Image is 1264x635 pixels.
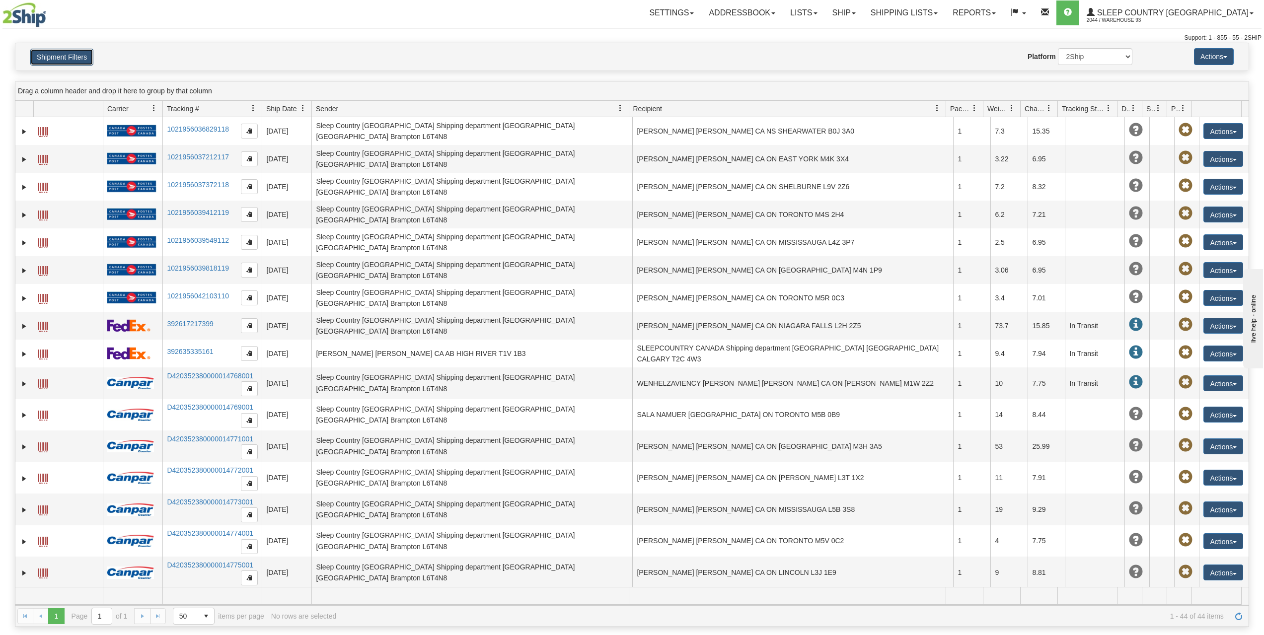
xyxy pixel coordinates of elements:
[262,462,311,494] td: [DATE]
[167,125,229,133] a: 1021956036829118
[92,608,112,624] input: Page 1
[950,104,971,114] span: Packages
[1065,340,1124,367] td: In Transit
[1129,179,1143,193] span: Unknown
[1129,290,1143,304] span: Unknown
[632,399,953,431] td: SALA NAMUER [GEOGRAPHIC_DATA] ON TORONTO M5B 0B9
[167,348,213,355] a: 392635335161
[107,440,154,452] img: 14 - Canpar
[311,145,632,173] td: Sleep Country [GEOGRAPHIC_DATA] Shipping department [GEOGRAPHIC_DATA] [GEOGRAPHIC_DATA] Brampton ...
[990,201,1028,228] td: 6.2
[167,181,229,189] a: 1021956037372118
[241,413,258,428] button: Copy to clipboard
[19,238,29,248] a: Expand
[1203,533,1243,549] button: Actions
[1129,501,1143,515] span: Unknown
[990,228,1028,256] td: 2.5
[167,529,253,537] a: D420352380000014774001
[1041,100,1057,117] a: Charge filter column settings
[633,104,662,114] span: Recipient
[701,0,783,25] a: Addressbook
[19,505,29,515] a: Expand
[48,608,64,624] span: Page 1
[30,49,93,66] button: Shipment Filters
[1028,430,1065,462] td: 25.99
[1179,533,1192,547] span: Pickup Not Assigned
[241,263,258,278] button: Copy to clipboard
[632,494,953,525] td: [PERSON_NAME] [PERSON_NAME] CA ON MISSISSAUGA L5B 3S8
[167,372,253,380] a: D420352380000014768001
[1129,470,1143,484] span: Unknown
[241,290,258,305] button: Copy to clipboard
[1179,407,1192,421] span: Pickup Not Assigned
[311,462,632,494] td: Sleep Country [GEOGRAPHIC_DATA] Shipping department [GEOGRAPHIC_DATA] [GEOGRAPHIC_DATA] Brampton ...
[173,608,215,625] span: Page sizes drop down
[1028,399,1065,431] td: 8.44
[953,462,990,494] td: 1
[167,264,229,272] a: 1021956039818119
[241,207,258,222] button: Copy to clipboard
[266,104,297,114] span: Ship Date
[990,462,1028,494] td: 11
[990,525,1028,557] td: 4
[19,127,29,137] a: Expand
[632,201,953,228] td: [PERSON_NAME] [PERSON_NAME] CA ON TORONTO M4S 2H4
[311,399,632,431] td: Sleep Country [GEOGRAPHIC_DATA] Shipping department [GEOGRAPHIC_DATA] [GEOGRAPHIC_DATA] Brampton ...
[1065,312,1124,340] td: In Transit
[38,234,48,250] a: Label
[1003,100,1020,117] a: Weight filter column settings
[1065,367,1124,399] td: In Transit
[863,0,945,25] a: Shipping lists
[241,539,258,554] button: Copy to clipboard
[825,0,863,25] a: Ship
[1028,256,1065,284] td: 6.95
[107,125,156,137] img: 20 - Canada Post
[311,340,632,367] td: [PERSON_NAME] [PERSON_NAME] CA AB HIGH RIVER T1V 1B3
[19,442,29,452] a: Expand
[1179,179,1192,193] span: Pickup Not Assigned
[1203,290,1243,306] button: Actions
[1179,290,1192,304] span: Pickup Not Assigned
[1129,151,1143,165] span: Unknown
[19,182,29,192] a: Expand
[38,469,48,485] a: Label
[1129,407,1143,421] span: Unknown
[1028,557,1065,588] td: 8.81
[262,256,311,284] td: [DATE]
[173,608,264,625] span: items per page
[316,104,338,114] span: Sender
[167,209,229,216] a: 1021956039412119
[19,266,29,276] a: Expand
[929,100,946,117] a: Recipient filter column settings
[966,100,983,117] a: Packages filter column settings
[1095,8,1249,17] span: Sleep Country [GEOGRAPHIC_DATA]
[1028,52,1056,62] label: Platform
[1203,207,1243,222] button: Actions
[1129,533,1143,547] span: Unknown
[1129,262,1143,276] span: Unknown
[19,379,29,389] a: Expand
[107,208,156,220] img: 20 - Canada Post
[1179,375,1192,389] span: Pickup Not Assigned
[632,340,953,367] td: SLEEPCOUNTRY CANADA Shipping department [GEOGRAPHIC_DATA] [GEOGRAPHIC_DATA] CALGARY T2C 4W3
[990,557,1028,588] td: 9
[1203,346,1243,361] button: Actions
[1203,501,1243,517] button: Actions
[343,612,1224,620] span: 1 - 44 of 44 items
[632,312,953,340] td: [PERSON_NAME] [PERSON_NAME] CA ON NIAGARA FALLS L2H 2Z5
[2,2,46,27] img: logo2044.jpg
[632,462,953,494] td: [PERSON_NAME] [PERSON_NAME] CA ON [PERSON_NAME] L3T 1X2
[19,410,29,420] a: Expand
[19,210,29,220] a: Expand
[107,566,154,579] img: 14 - Canpar
[19,537,29,547] a: Expand
[38,532,48,548] a: Label
[262,557,311,588] td: [DATE]
[7,8,92,16] div: live help - online
[19,474,29,484] a: Expand
[38,375,48,391] a: Label
[146,100,162,117] a: Carrier filter column settings
[953,312,990,340] td: 1
[271,612,337,620] div: No rows are selected
[632,256,953,284] td: [PERSON_NAME] [PERSON_NAME] CA ON [GEOGRAPHIC_DATA] M4N 1P9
